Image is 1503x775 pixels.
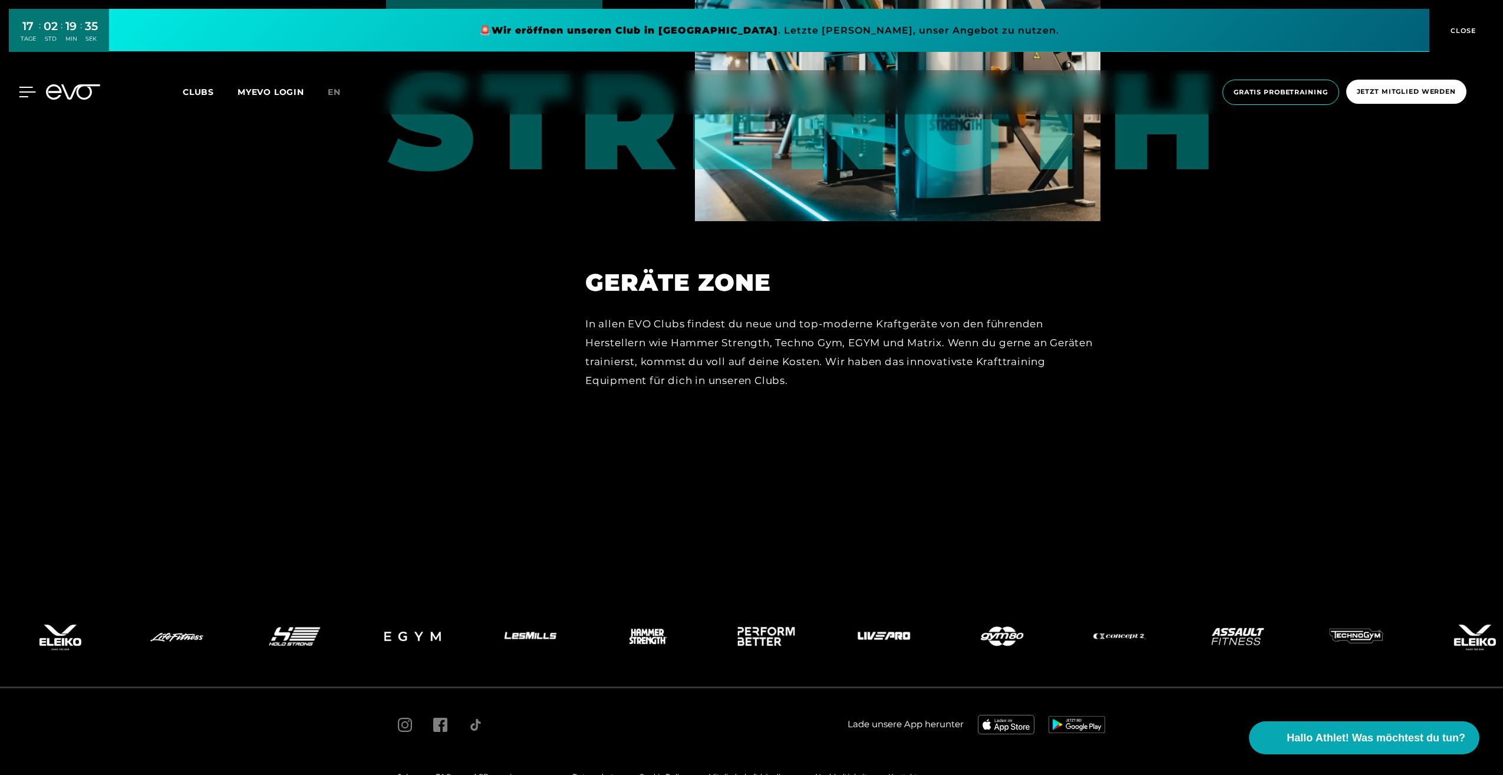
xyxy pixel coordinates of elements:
[183,86,238,97] a: Clubs
[238,87,304,97] a: MYEVO LOGIN
[61,19,62,50] div: :
[472,607,589,666] img: evofitness – null
[1219,80,1343,105] a: Gratis Probetraining
[80,19,82,50] div: :
[328,87,341,97] span: en
[1049,716,1105,733] img: evofitness app
[118,607,236,666] img: evofitness – null
[183,87,214,97] span: Clubs
[1357,87,1456,97] span: Jetzt Mitglied werden
[585,268,1100,297] h2: Geräte Zone
[65,35,77,43] div: MIN
[354,607,472,666] img: evofitness – null
[943,607,1061,666] img: evofitness – null
[1179,607,1297,666] img: evofitness – null
[236,607,354,666] img: evofitness – null
[1287,730,1465,746] span: Hallo Athlet! Was möchtest du tun?
[85,18,98,35] div: 35
[39,19,41,50] div: :
[589,607,707,666] img: evofitness – null
[65,18,77,35] div: 19
[825,607,943,666] img: evofitness – null
[707,607,825,666] img: evofitness – null
[44,18,58,35] div: 02
[85,35,98,43] div: SEK
[585,314,1100,390] div: In allen EVO Clubs findest du neue und top-moderne Kraftgeräte von den führenden Herstellern wie ...
[1297,607,1415,666] img: evofitness – null
[328,86,355,99] a: en
[978,715,1034,734] img: evofitness app
[44,35,58,43] div: STD
[848,718,964,731] span: Lade unsere App herunter
[21,35,36,43] div: TAGE
[1249,721,1479,754] button: Hallo Athlet! Was möchtest du tun?
[1061,607,1179,666] img: evofitness – null
[1429,9,1494,52] button: CLOSE
[1234,87,1328,97] span: Gratis Probetraining
[1343,80,1470,105] a: Jetzt Mitglied werden
[21,18,36,35] div: 17
[1448,25,1476,36] span: CLOSE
